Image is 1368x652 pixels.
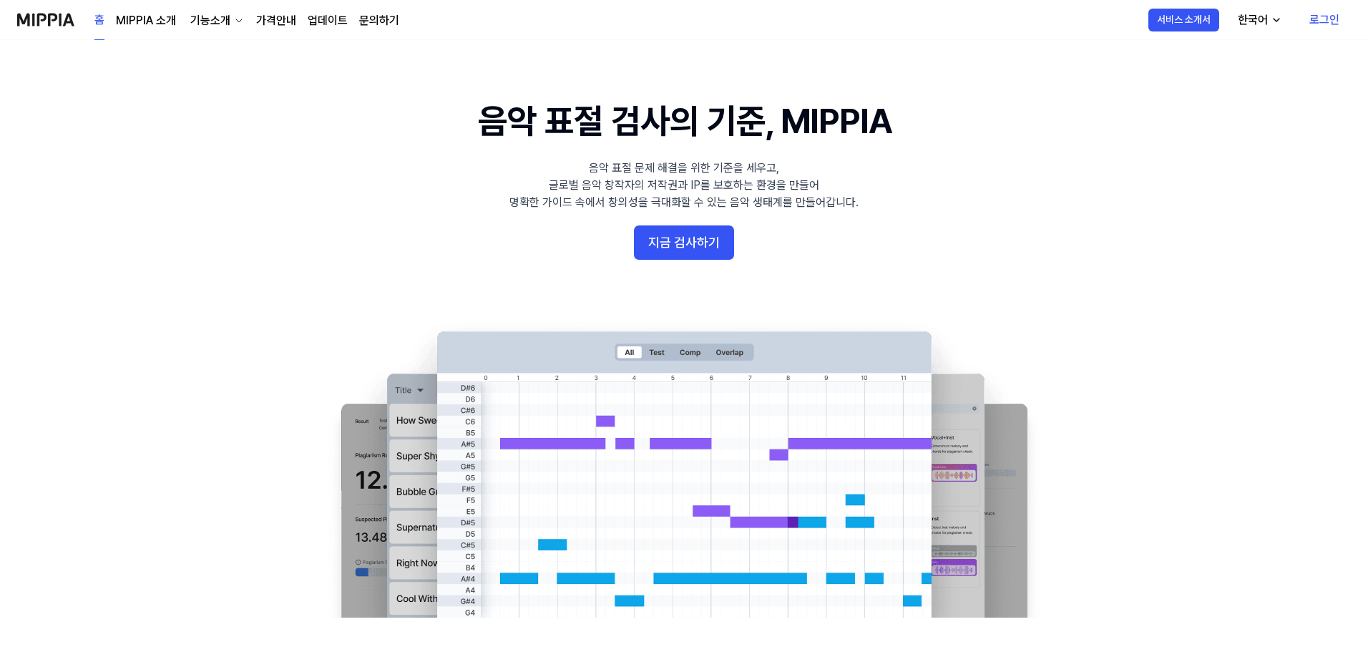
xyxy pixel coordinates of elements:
button: 서비스 소개서 [1148,9,1219,31]
div: 한국어 [1235,11,1271,29]
div: 기능소개 [187,12,233,29]
button: 한국어 [1226,6,1291,34]
button: 지금 검사하기 [634,225,734,260]
a: 가격안내 [256,12,296,29]
a: MIPPIA 소개 [116,12,176,29]
img: main Image [312,317,1056,618]
a: 홈 [94,1,104,40]
button: 기능소개 [187,12,245,29]
a: 문의하기 [359,12,399,29]
div: 음악 표절 문제 해결을 위한 기준을 세우고, 글로벌 음악 창작자의 저작권과 IP를 보호하는 환경을 만들어 명확한 가이드 속에서 창의성을 극대화할 수 있는 음악 생태계를 만들어... [509,160,859,211]
h1: 음악 표절 검사의 기준, MIPPIA [478,97,891,145]
a: 업데이트 [308,12,348,29]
